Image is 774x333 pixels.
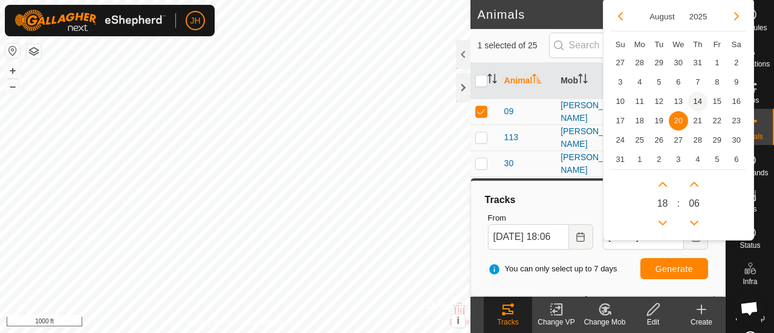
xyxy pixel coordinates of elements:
[685,175,704,194] p-button: Next Minute
[688,131,707,150] td: 28
[532,76,542,85] p-sorticon: Activate to sort
[688,53,707,73] span: 31
[657,196,668,211] span: 18
[611,92,630,111] td: 10
[677,196,680,211] span: :
[707,73,727,92] td: 8
[452,314,465,328] button: i
[649,111,669,131] td: 19
[669,150,688,169] td: 3
[611,73,630,92] td: 3
[688,92,707,111] td: 14
[685,10,712,24] button: Choose Year
[735,314,765,322] span: Heatmap
[561,99,608,124] div: [PERSON_NAME]
[5,44,20,58] button: Reset Map
[669,131,688,150] td: 27
[727,92,746,111] td: 16
[630,73,649,92] td: 4
[707,92,727,111] td: 15
[649,73,669,92] td: 5
[504,105,514,118] span: 09
[669,92,688,111] td: 13
[611,150,630,169] td: 31
[727,73,746,92] td: 9
[727,150,746,169] td: 6
[640,258,708,279] button: Generate
[27,44,41,59] button: Map Layers
[669,53,688,73] td: 30
[504,131,518,144] span: 113
[672,40,684,49] span: We
[488,212,593,224] label: From
[707,150,727,169] td: 5
[611,53,630,73] span: 27
[478,39,549,52] span: 1 selected of 25
[688,73,707,92] td: 7
[649,92,669,111] td: 12
[556,63,613,99] th: Mob
[649,53,669,73] span: 29
[740,242,760,249] span: Status
[629,317,677,328] div: Edit
[611,111,630,131] td: 17
[645,10,680,24] button: Choose Month
[484,317,532,328] div: Tracks
[15,10,166,31] img: Gallagher Logo
[653,175,672,194] p-button: Next Hour
[630,131,649,150] td: 25
[561,125,608,150] div: [PERSON_NAME]
[569,224,593,250] button: Choose Date
[707,131,727,150] td: 29
[611,131,630,150] span: 24
[190,15,200,27] span: JH
[504,157,514,170] span: 30
[634,40,645,49] span: Mo
[707,111,727,131] td: 22
[743,278,757,285] span: Infra
[630,111,649,131] td: 18
[630,53,649,73] span: 28
[653,213,672,233] p-button: Previous Hour
[689,196,700,211] span: 0 6
[732,40,741,49] span: Sa
[649,131,669,150] td: 26
[649,150,669,169] td: 2
[630,92,649,111] td: 11
[727,131,746,150] td: 30
[677,317,726,328] div: Create
[693,40,702,49] span: Th
[688,111,707,131] td: 21
[669,73,688,92] td: 6
[685,213,704,233] p-button: Previous Minute
[727,53,746,73] td: 2
[630,150,649,169] span: 1
[733,292,766,325] div: Open chat
[727,111,746,131] td: 23
[707,53,727,73] td: 1
[669,111,688,131] span: 20
[187,317,233,328] a: Privacy Policy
